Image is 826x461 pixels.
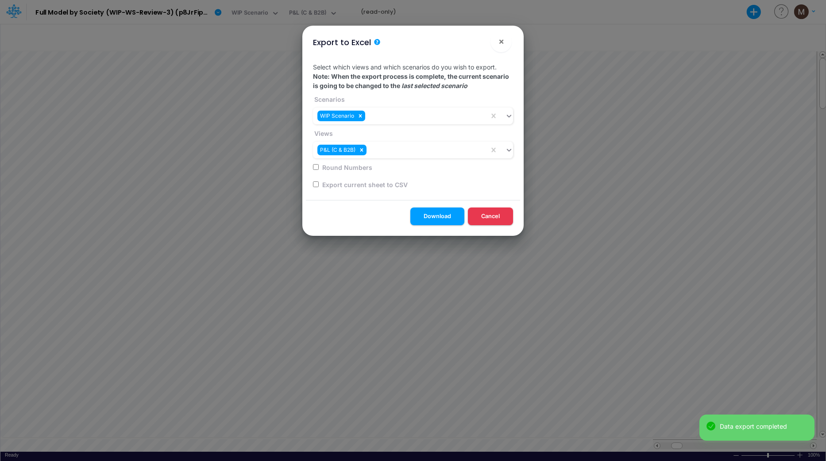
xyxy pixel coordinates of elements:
button: Cancel [468,207,513,225]
label: Export current sheet to CSV [321,180,408,189]
div: Select which views and which scenarios do you wish to export. [306,55,520,200]
div: Export to Excel [313,36,371,48]
em: last selected scenario [401,82,467,89]
strong: Note: When the export process is complete, the current scenario is going to be changed to the [313,73,509,89]
span: × [498,36,504,46]
button: Close [490,31,512,52]
label: Round Numbers [321,163,372,172]
button: Download [410,207,464,225]
div: WIP Scenario [317,111,355,121]
div: P&L (C & B2B) [317,145,357,155]
label: Scenarios [313,95,345,104]
label: Views [313,129,333,138]
div: Data export completed [720,422,807,431]
div: Tooltip anchor [373,38,381,46]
